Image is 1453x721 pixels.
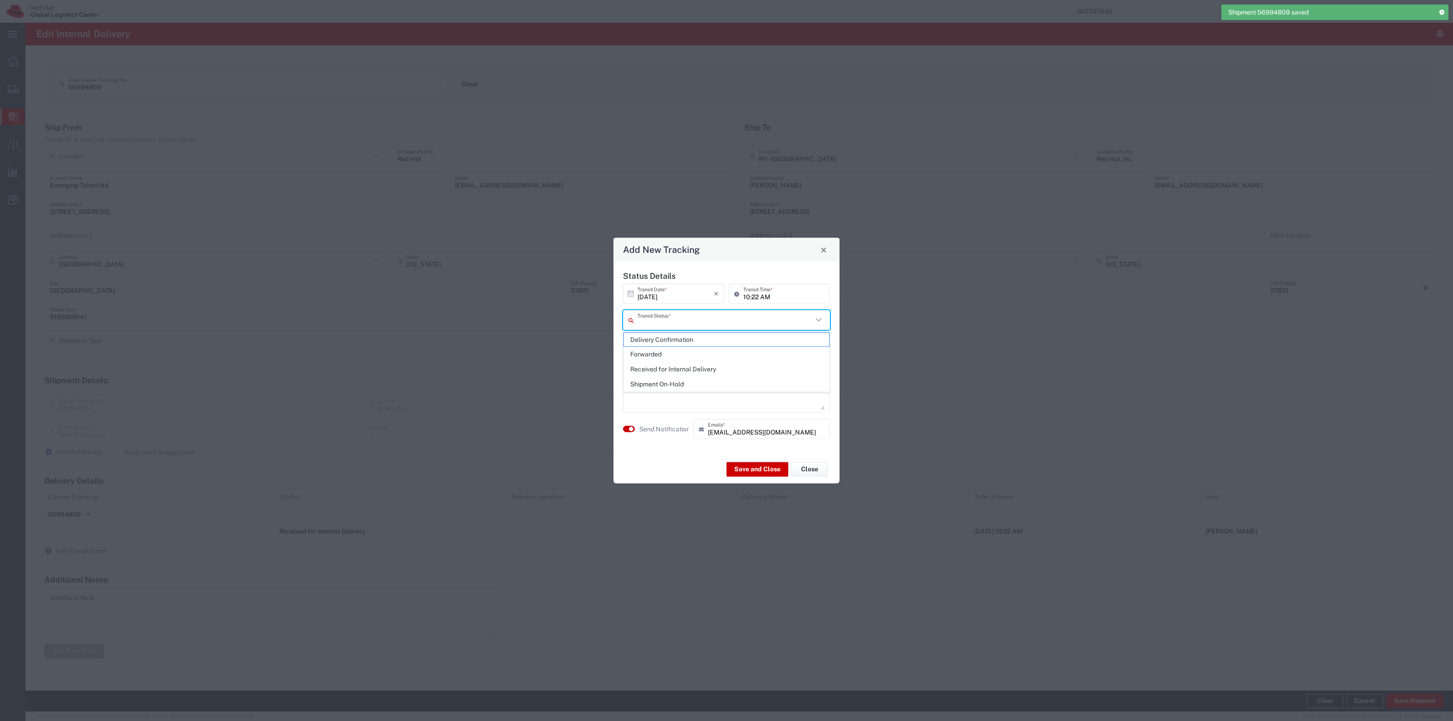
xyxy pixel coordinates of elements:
button: Close [791,462,828,476]
i: × [714,286,719,301]
button: Save and Close [726,462,788,476]
span: Received for Internal Delivery [624,362,829,376]
label: Send Notification [639,424,690,434]
span: Shipment On-Hold [624,377,829,391]
span: Shipment 56994809 saved [1228,8,1309,17]
span: Delivery Confirmation [624,333,829,347]
span: Forwarded [624,347,829,361]
h5: Status Details [623,271,830,281]
h4: Add New Tracking [623,243,700,256]
button: Close [817,243,830,256]
agx-label: Send Notification [639,424,689,434]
